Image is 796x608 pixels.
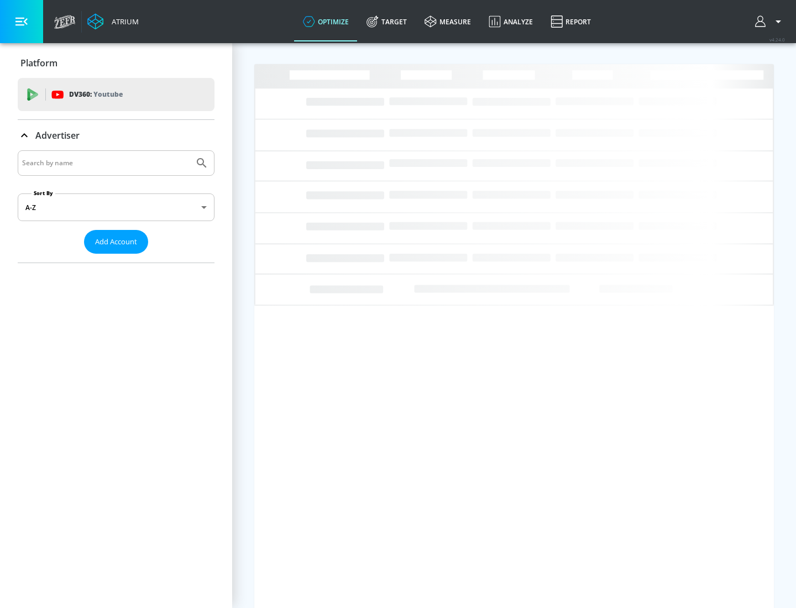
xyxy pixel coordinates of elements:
label: Sort By [32,190,55,197]
p: Youtube [93,88,123,100]
button: Add Account [84,230,148,254]
p: Advertiser [35,129,80,141]
a: Analyze [480,2,542,41]
a: measure [416,2,480,41]
div: Advertiser [18,150,214,263]
div: DV360: Youtube [18,78,214,111]
a: Report [542,2,600,41]
a: Atrium [87,13,139,30]
a: optimize [294,2,358,41]
span: Add Account [95,235,137,248]
p: Platform [20,57,57,69]
a: Target [358,2,416,41]
div: Platform [18,48,214,78]
input: Search by name [22,156,190,170]
div: A-Z [18,193,214,221]
span: v 4.24.0 [769,36,785,43]
nav: list of Advertiser [18,254,214,263]
p: DV360: [69,88,123,101]
div: Advertiser [18,120,214,151]
div: Atrium [107,17,139,27]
